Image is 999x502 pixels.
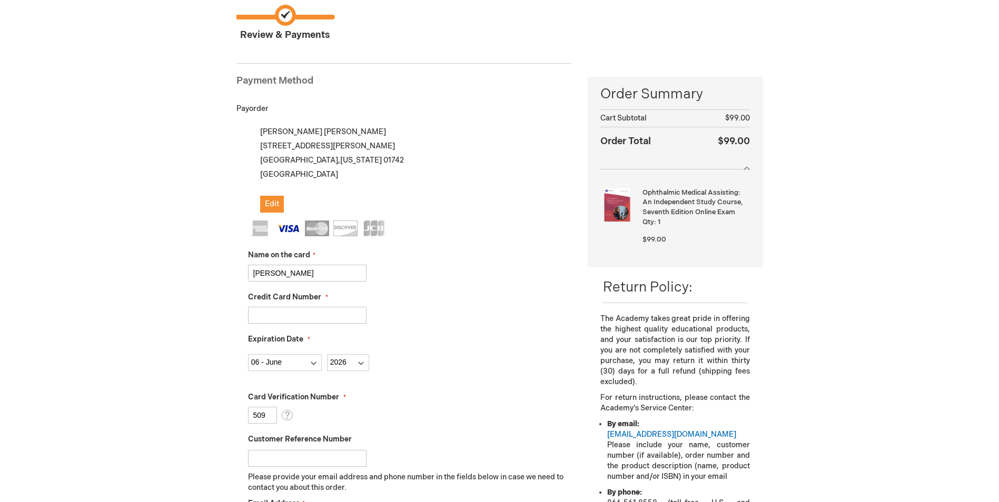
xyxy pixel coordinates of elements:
[600,314,749,387] p: The Academy takes great pride in offering the highest quality educational products, and your sati...
[600,188,634,222] img: Ophthalmic Medical Assisting: An Independent Study Course, Seventh Edition Online Exam
[607,419,639,428] strong: By email:
[600,393,749,414] p: For return instructions, please contact the Academy’s Service Center:
[607,430,736,439] a: [EMAIL_ADDRESS][DOMAIN_NAME]
[600,133,651,148] strong: Order Total
[236,74,572,93] div: Payment Method
[248,435,352,444] span: Customer Reference Number
[248,125,572,213] div: [PERSON_NAME] [PERSON_NAME] [STREET_ADDRESS][PERSON_NAME] [GEOGRAPHIC_DATA] , 01742 [GEOGRAPHIC_D...
[725,114,750,123] span: $99.00
[248,250,310,259] span: Name on the card
[248,335,303,344] span: Expiration Date
[600,110,695,127] th: Cart Subtotal
[305,220,329,236] img: MasterCard
[642,218,654,226] span: Qty
[248,472,572,493] p: Please provide your email address and phone number in the fields below in case we need to contact...
[236,5,334,42] span: Review & Payments
[603,279,693,296] span: Return Policy:
[658,218,660,226] span: 1
[340,156,382,165] span: [US_STATE]
[276,220,301,236] img: Visa
[718,136,750,147] span: $99.00
[248,307,367,324] input: Credit Card Number
[607,419,749,482] li: Please include your name, customer number (if available), order number and the product descriptio...
[248,393,339,401] span: Card Verification Number
[642,235,666,244] span: $99.00
[642,188,747,217] strong: Ophthalmic Medical Assisting: An Independent Study Course, Seventh Edition Online Exam
[236,104,269,113] span: Payorder
[333,220,358,236] img: Discover
[265,199,279,208] span: Edit
[248,407,277,424] input: Card Verification Number
[600,85,749,109] span: Order Summary
[362,220,386,236] img: JCB
[248,220,272,236] img: American Express
[260,196,284,213] button: Edit
[248,293,321,302] span: Credit Card Number
[607,488,642,497] strong: By phone:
